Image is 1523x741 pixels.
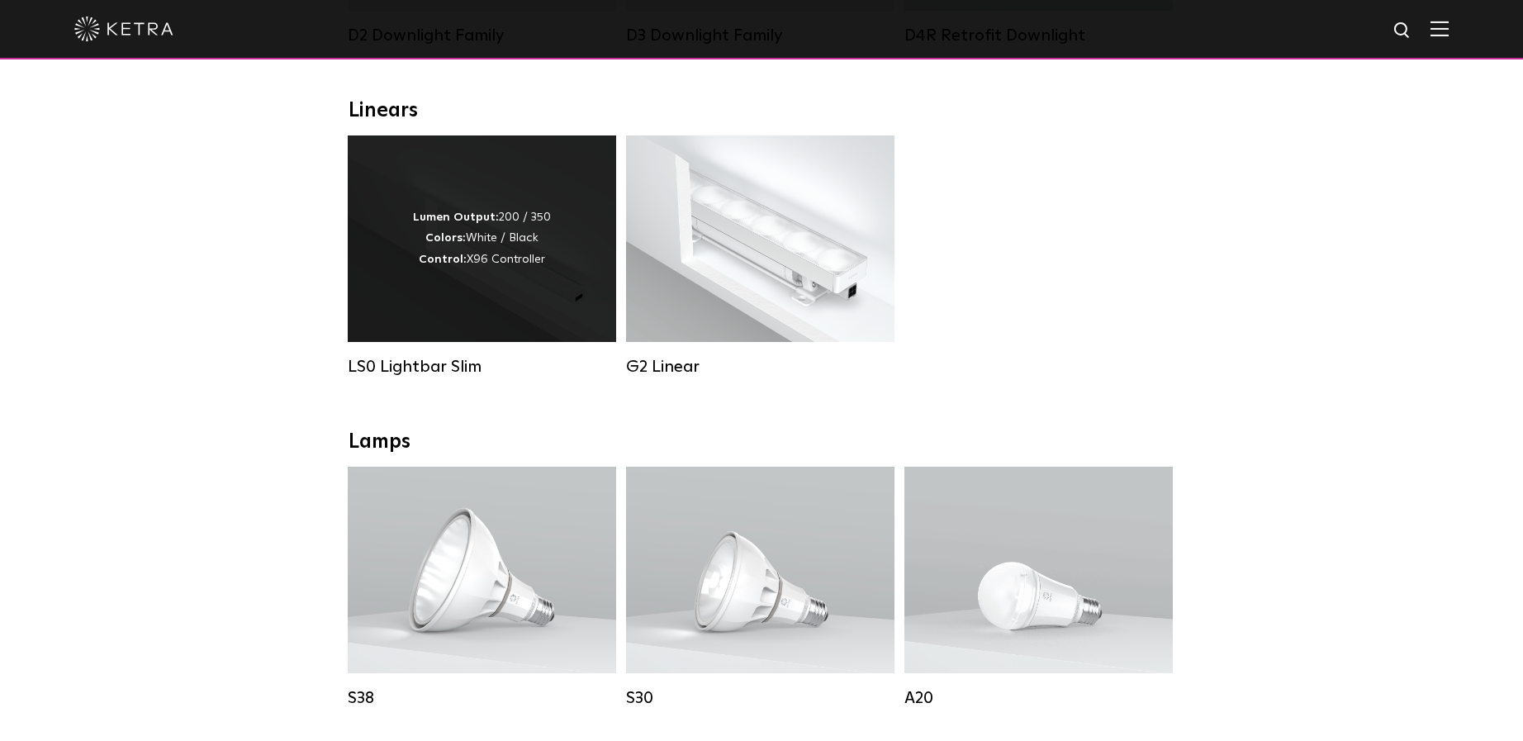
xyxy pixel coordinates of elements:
div: 200 / 350 White / Black X96 Controller [413,207,551,270]
a: LS0 Lightbar Slim Lumen Output:200 / 350Colors:White / BlackControl:X96 Controller [348,135,616,375]
div: G2 Linear [626,357,894,377]
a: A20 Lumen Output:600 / 800Colors:White / BlackBase Type:E26 Edison Base / GU24Beam Angles:Omni-Di... [904,467,1173,706]
strong: Control: [419,254,467,265]
div: LS0 Lightbar Slim [348,357,616,377]
div: A20 [904,688,1173,708]
div: S38 [348,688,616,708]
img: search icon [1393,21,1413,41]
a: G2 Linear Lumen Output:400 / 700 / 1000Colors:WhiteBeam Angles:Flood / [GEOGRAPHIC_DATA] / Narrow... [626,135,894,375]
a: S38 Lumen Output:1100Colors:White / BlackBase Type:E26 Edison Base / GU24Beam Angles:10° / 25° / ... [348,467,616,706]
a: S30 Lumen Output:1100Colors:White / BlackBase Type:E26 Edison Base / GU24Beam Angles:15° / 25° / ... [626,467,894,706]
strong: Colors: [425,232,466,244]
img: Hamburger%20Nav.svg [1430,21,1449,36]
strong: Lumen Output: [413,211,499,223]
div: S30 [626,688,894,708]
div: Lamps [349,430,1174,454]
div: Linears [349,99,1174,123]
img: ketra-logo-2019-white [74,17,173,41]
